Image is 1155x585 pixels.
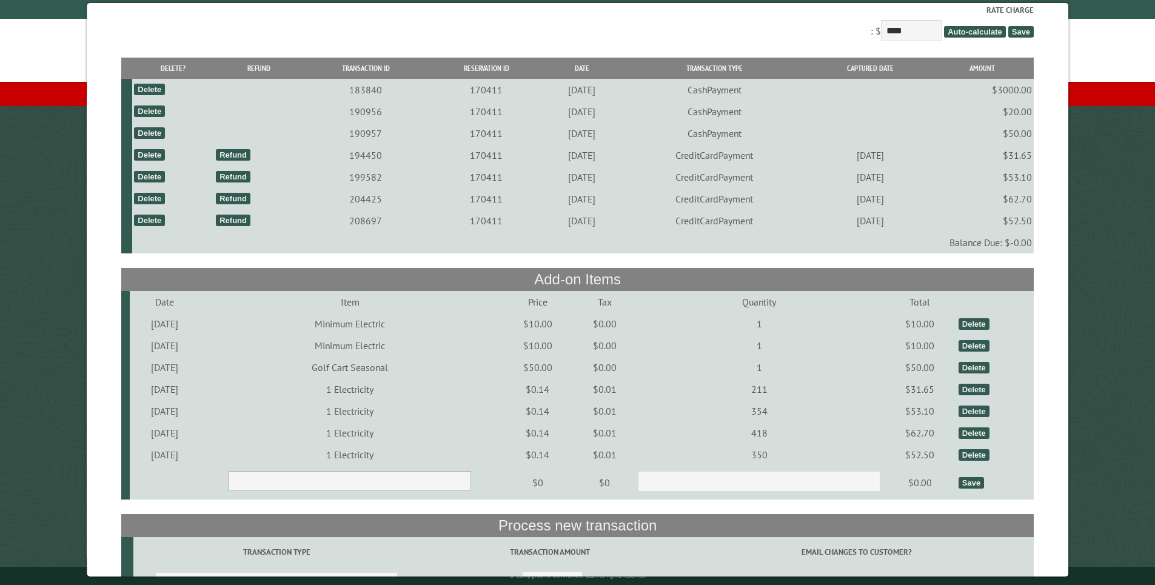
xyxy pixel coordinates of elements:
[132,58,214,79] th: Delete?
[130,422,199,444] td: [DATE]
[501,444,574,466] td: $0.14
[130,444,199,466] td: [DATE]
[421,546,678,558] label: Transaction Amount
[545,122,618,144] td: [DATE]
[199,378,501,400] td: 1 Electricity
[931,144,1034,166] td: $31.65
[134,193,165,204] div: Delete
[134,127,165,139] div: Delete
[121,4,1034,16] label: Rate Charge
[618,144,810,166] td: CreditCardPayment
[618,79,810,101] td: CashPayment
[216,149,250,161] div: Refund
[574,378,635,400] td: $0.01
[959,318,989,330] div: Delete
[635,291,883,313] td: Quantity
[199,291,501,313] td: Item
[501,400,574,422] td: $0.14
[199,400,501,422] td: 1 Electricity
[810,210,931,232] td: [DATE]
[959,449,989,461] div: Delete
[304,166,427,188] td: 199582
[883,313,957,335] td: $10.00
[427,79,545,101] td: 170411
[509,572,646,580] small: © Campground Commander LLC. All rights reserved.
[501,422,574,444] td: $0.14
[135,546,418,558] label: Transaction Type
[618,210,810,232] td: CreditCardPayment
[635,444,883,466] td: 350
[810,166,931,188] td: [DATE]
[959,362,989,373] div: Delete
[959,406,989,417] div: Delete
[574,466,635,500] td: $0
[134,171,165,182] div: Delete
[545,79,618,101] td: [DATE]
[618,188,810,210] td: CreditCardPayment
[214,58,304,79] th: Refund
[931,122,1034,144] td: $50.00
[635,313,883,335] td: 1
[199,422,501,444] td: 1 Electricity
[931,79,1034,101] td: $3000.00
[216,171,250,182] div: Refund
[635,400,883,422] td: 354
[574,313,635,335] td: $0.00
[304,79,427,101] td: 183840
[304,58,427,79] th: Transaction ID
[216,193,250,204] div: Refund
[199,335,501,356] td: Minimum Electric
[427,188,545,210] td: 170411
[130,291,199,313] td: Date
[574,335,635,356] td: $0.00
[501,291,574,313] td: Price
[304,144,427,166] td: 194450
[618,122,810,144] td: CashPayment
[883,422,957,444] td: $62.70
[959,477,984,489] div: Save
[883,291,957,313] td: Total
[545,166,618,188] td: [DATE]
[216,215,250,226] div: Refund
[427,144,545,166] td: 170411
[130,313,199,335] td: [DATE]
[199,313,501,335] td: Minimum Electric
[681,546,1032,558] label: Email changes to customer?
[574,444,635,466] td: $0.01
[1008,26,1034,38] span: Save
[545,210,618,232] td: [DATE]
[545,101,618,122] td: [DATE]
[501,313,574,335] td: $10.00
[574,291,635,313] td: Tax
[304,122,427,144] td: 190957
[130,378,199,400] td: [DATE]
[545,58,618,79] th: Date
[883,466,957,500] td: $0.00
[959,384,989,395] div: Delete
[199,444,501,466] td: 1 Electricity
[304,210,427,232] td: 208697
[130,400,199,422] td: [DATE]
[635,422,883,444] td: 418
[574,356,635,378] td: $0.00
[501,335,574,356] td: $10.00
[931,101,1034,122] td: $20.00
[574,400,635,422] td: $0.01
[501,378,574,400] td: $0.14
[427,101,545,122] td: 170411
[810,58,931,79] th: Captured Date
[810,144,931,166] td: [DATE]
[132,232,1034,253] td: Balance Due: $-0.00
[130,356,199,378] td: [DATE]
[635,378,883,400] td: 211
[931,58,1034,79] th: Amount
[545,188,618,210] td: [DATE]
[618,101,810,122] td: CashPayment
[121,514,1034,537] th: Process new transaction
[959,340,989,352] div: Delete
[635,335,883,356] td: 1
[931,166,1034,188] td: $53.10
[304,101,427,122] td: 190956
[635,356,883,378] td: 1
[130,335,199,356] td: [DATE]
